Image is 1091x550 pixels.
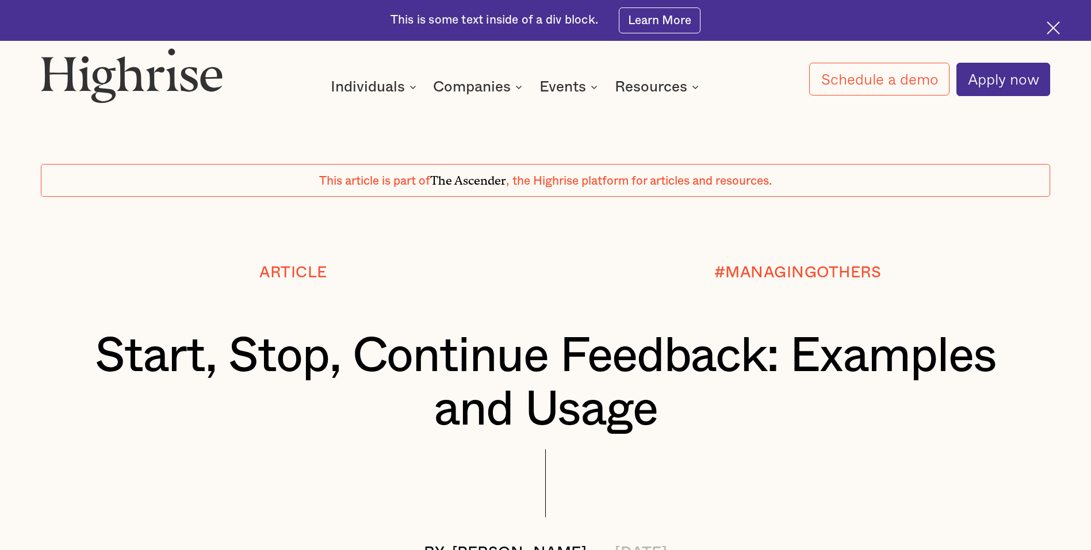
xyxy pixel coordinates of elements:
[391,12,598,28] div: This is some text inside of a div block.
[956,63,1050,96] a: Apply now
[539,80,586,94] div: Events
[83,330,1008,437] h1: Start, Stop, Continue Feedback: Examples and Usage
[539,80,601,94] div: Events
[331,80,420,94] div: Individuals
[259,265,327,281] div: Article
[714,265,882,281] div: #MANAGINGOTHERS
[319,175,430,187] span: This article is part of
[41,48,223,103] img: Highrise logo
[433,80,511,94] div: Companies
[615,80,687,94] div: Resources
[809,63,949,96] a: Schedule a demo
[433,80,526,94] div: Companies
[506,175,772,187] span: , the Highrise platform for articles and resources.
[1047,21,1060,35] img: Cross icon
[619,7,701,33] a: Learn More
[430,171,506,185] span: The Ascender
[615,80,702,94] div: Resources
[331,80,405,94] div: Individuals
